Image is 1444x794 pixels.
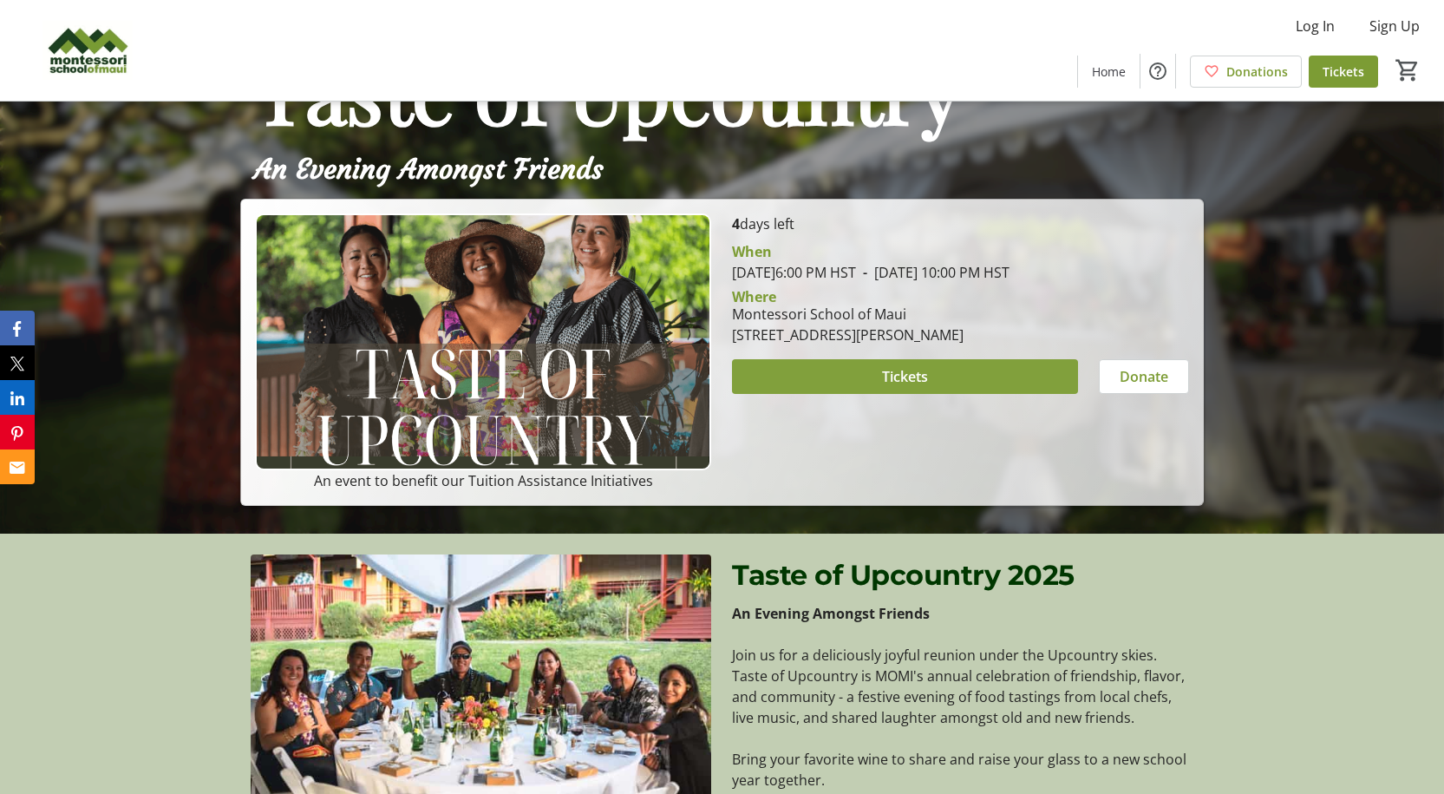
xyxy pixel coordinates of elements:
p: days left [732,213,1188,234]
span: Tickets [1323,62,1364,81]
span: Donations [1226,62,1288,81]
p: Bring your favorite wine to share and raise your glass to a new school year together. [732,749,1192,791]
img: Montessori of Maui Inc.'s Logo [10,7,165,94]
span: - [856,263,874,282]
a: Tickets [1309,56,1378,88]
span: Log In [1296,16,1335,36]
button: Tickets [732,359,1077,394]
div: [STREET_ADDRESS][PERSON_NAME] [732,325,964,345]
span: 4 [732,214,740,233]
div: Montessori School of Maui [732,304,964,325]
button: Help [1140,54,1175,89]
span: Taste of Upcountry 2025 [732,558,1075,592]
span: Home [1092,62,1126,81]
span: Donate [1120,366,1168,387]
span: [DATE] 10:00 PM HST [856,263,1009,282]
span: Sign Up [1369,16,1420,36]
button: Donate [1099,359,1189,394]
img: Campaign CTA Media Photo [255,213,711,470]
strong: An Evening Amongst Friends [732,604,930,623]
div: Where [732,290,776,304]
a: Donations [1190,56,1302,88]
button: Sign Up [1356,12,1434,40]
span: Tickets [882,366,928,387]
button: Cart [1392,55,1423,86]
button: Log In [1282,12,1349,40]
div: When [732,241,772,262]
span: [DATE] 6:00 PM HST [732,263,856,282]
p: An event to benefit our Tuition Assistance Initiatives [255,470,711,491]
a: Home [1078,56,1140,88]
span: An Evening Amongst Friends [254,152,604,187]
p: Join us for a deliciously joyful reunion under the Upcountry skies. Taste of Upcountry is MOMI's ... [732,645,1192,728]
span: Taste of Upcountry [254,35,960,146]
